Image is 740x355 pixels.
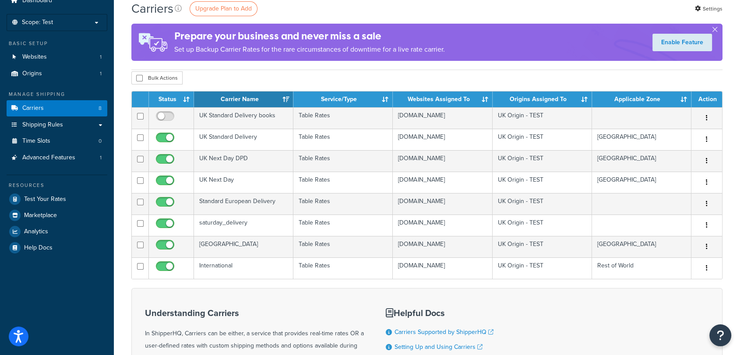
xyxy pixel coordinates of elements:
td: [GEOGRAPHIC_DATA] [592,129,691,150]
td: Standard European Delivery [194,193,293,214]
a: Settings [695,3,722,15]
td: [GEOGRAPHIC_DATA] [592,172,691,193]
span: Origins [22,70,42,77]
li: Carriers [7,100,107,116]
div: Basic Setup [7,40,107,47]
th: Applicable Zone: activate to sort column ascending [592,91,691,107]
div: Resources [7,182,107,189]
td: [DOMAIN_NAME] [393,129,492,150]
a: Shipping Rules [7,117,107,133]
td: UK Origin - TEST [493,150,592,172]
th: Action [691,91,722,107]
a: Carriers 8 [7,100,107,116]
td: Table Rates [293,236,393,257]
span: Time Slots [22,137,50,145]
a: Advanced Features 1 [7,150,107,166]
a: Enable Feature [652,34,712,51]
td: Table Rates [293,129,393,150]
span: Analytics [24,228,48,235]
td: UK Next Day DPD [194,150,293,172]
td: Table Rates [293,193,393,214]
td: [DOMAIN_NAME] [393,193,492,214]
a: Help Docs [7,240,107,256]
span: Shipping Rules [22,121,63,129]
td: saturday_delivery [194,214,293,236]
td: [GEOGRAPHIC_DATA] [194,236,293,257]
td: UK Origin - TEST [493,257,592,279]
td: UK Origin - TEST [493,172,592,193]
span: Help Docs [24,244,53,252]
a: Origins 1 [7,66,107,82]
div: Manage Shipping [7,91,107,98]
td: UK Origin - TEST [493,107,592,129]
h3: Understanding Carriers [145,308,364,318]
td: [DOMAIN_NAME] [393,257,492,279]
td: Rest of World [592,257,691,279]
span: Websites [22,53,47,61]
td: Table Rates [293,214,393,236]
td: [GEOGRAPHIC_DATA] [592,150,691,172]
span: Scope: Test [22,19,53,26]
td: [DOMAIN_NAME] [393,172,492,193]
span: 1 [100,53,102,61]
h3: Helpful Docs [386,308,500,318]
td: Table Rates [293,107,393,129]
td: [GEOGRAPHIC_DATA] [592,236,691,257]
td: UK Origin - TEST [493,129,592,150]
a: Marketplace [7,207,107,223]
td: Table Rates [293,257,393,279]
td: UK Origin - TEST [493,214,592,236]
td: [DOMAIN_NAME] [393,236,492,257]
td: International [194,257,293,279]
li: Time Slots [7,133,107,149]
span: 0 [99,137,102,145]
a: Carriers Supported by ShipperHQ [395,327,493,337]
a: Setting Up and Using Carriers [395,342,483,351]
li: Advanced Features [7,150,107,166]
td: UK Origin - TEST [493,236,592,257]
span: Marketplace [24,212,57,219]
h4: Prepare your business and never miss a sale [174,29,445,43]
a: Time Slots 0 [7,133,107,149]
th: Carrier Name: activate to sort column ascending [194,91,293,107]
p: Set up Backup Carrier Rates for the rare circumstances of downtime for a live rate carrier. [174,43,445,56]
a: Websites 1 [7,49,107,65]
td: UK Next Day [194,172,293,193]
a: Test Your Rates [7,191,107,207]
button: Bulk Actions [131,71,183,84]
li: Origins [7,66,107,82]
a: Analytics [7,224,107,239]
th: Websites Assigned To: activate to sort column ascending [393,91,492,107]
button: Open Resource Center [709,324,731,346]
th: Service/Type: activate to sort column ascending [293,91,393,107]
th: Origins Assigned To: activate to sort column ascending [493,91,592,107]
img: ad-rules-rateshop-fe6ec290ccb7230408bd80ed9643f0289d75e0ffd9eb532fc0e269fcd187b520.png [131,24,174,61]
span: 8 [99,105,102,112]
th: Status: activate to sort column ascending [149,91,194,107]
td: [DOMAIN_NAME] [393,150,492,172]
td: Table Rates [293,150,393,172]
td: [DOMAIN_NAME] [393,107,492,129]
span: Upgrade Plan to Add [195,4,252,13]
span: 1 [100,70,102,77]
td: Table Rates [293,172,393,193]
td: UK Standard Delivery books [194,107,293,129]
td: UK Origin - TEST [493,193,592,214]
span: Test Your Rates [24,196,66,203]
span: 1 [100,154,102,162]
td: UK Standard Delivery [194,129,293,150]
td: [DOMAIN_NAME] [393,214,492,236]
span: Advanced Features [22,154,75,162]
li: Websites [7,49,107,65]
a: Upgrade Plan to Add [190,1,257,16]
span: Carriers [22,105,44,112]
